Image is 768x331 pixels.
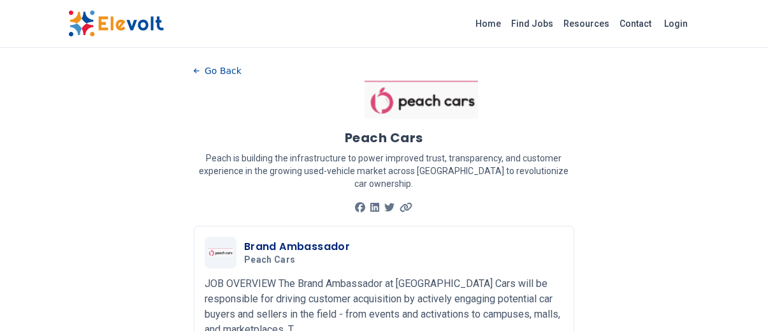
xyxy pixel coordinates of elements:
a: Contact [614,13,656,34]
h1: Peach Cars [345,129,423,147]
a: Find Jobs [506,13,558,34]
img: Peach Cars [365,80,479,119]
img: Peach Cars [208,248,233,256]
span: Peach Cars [244,254,296,266]
img: Elevolt [68,10,164,37]
a: Resources [558,13,614,34]
button: Go Back [194,61,242,80]
p: Peach is building the infrastructure to power improved trust, transparency, and customer experien... [194,152,574,190]
h3: Brand Ambassador [244,239,350,254]
a: Login [656,11,695,36]
a: Home [470,13,506,34]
